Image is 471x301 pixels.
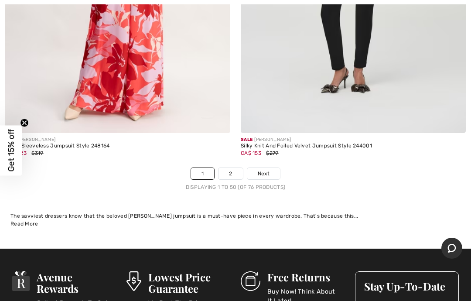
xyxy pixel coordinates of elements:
span: $319 [31,150,43,156]
div: [PERSON_NAME] [241,137,466,143]
div: The savviest dressers know that the beloved [PERSON_NAME] jumpsuit is a must-have piece in every ... [10,212,461,220]
span: CA$ 153 [241,150,261,156]
span: $279 [266,150,278,156]
div: Floral Sleeveless Jumpsuit Style 248164 [5,143,230,149]
button: Close teaser [20,119,29,127]
h3: Avenue Rewards [37,271,116,294]
img: Lowest Price Guarantee [126,271,141,291]
span: Next [258,170,270,178]
div: Silky Knit And Foiled Velvet Jumpsuit Style 244001 [241,143,466,149]
h3: Lowest Price Guarantee [148,271,230,294]
div: [PERSON_NAME] [5,137,230,143]
a: Next [247,168,280,179]
span: Get 15% off [6,129,16,172]
span: Sale [241,137,253,142]
img: Avenue Rewards [12,271,30,291]
a: 1 [191,168,214,179]
iframe: Opens a widget where you can chat to one of our agents [441,238,462,260]
img: Free Returns [241,271,260,291]
h3: Free Returns [267,271,345,283]
h3: Stay Up-To-Date [364,280,450,292]
a: 2 [218,168,242,179]
span: Read More [10,221,38,227]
